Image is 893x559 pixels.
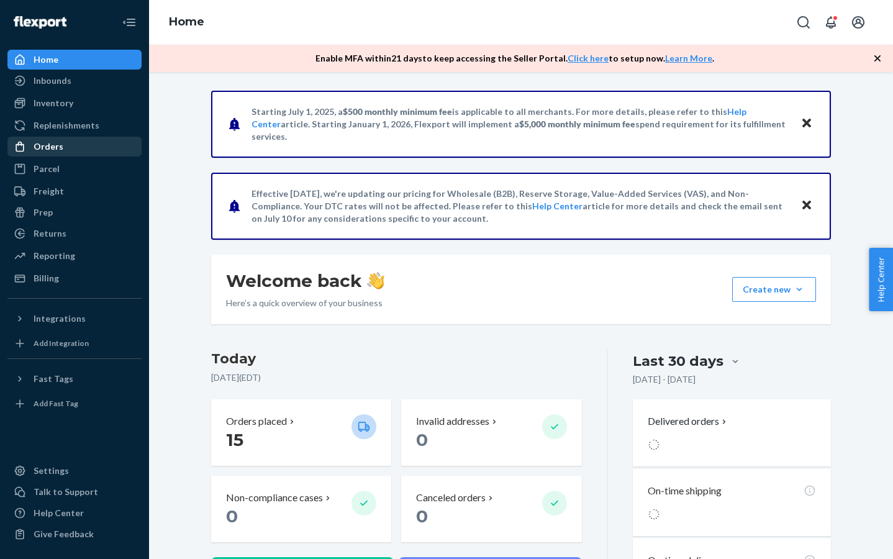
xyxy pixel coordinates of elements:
[401,399,581,466] button: Invalid addresses 0
[7,246,142,266] a: Reporting
[34,75,71,87] div: Inbounds
[34,528,94,540] div: Give Feedback
[211,371,582,384] p: [DATE] ( EDT )
[34,338,89,348] div: Add Integration
[799,197,815,215] button: Close
[7,50,142,70] a: Home
[252,188,789,225] p: Effective [DATE], we're updating our pricing for Wholesale (B2B), Reserve Storage, Value-Added Se...
[34,140,63,153] div: Orders
[34,250,75,262] div: Reporting
[34,206,53,219] div: Prep
[7,309,142,329] button: Integrations
[633,352,723,371] div: Last 30 days
[7,524,142,544] button: Give Feedback
[416,491,486,505] p: Canceled orders
[343,106,452,117] span: $500 monthly minimum fee
[14,16,66,29] img: Flexport logo
[169,15,204,29] a: Home
[818,10,843,35] button: Open notifications
[665,53,712,63] a: Learn More
[7,394,142,414] a: Add Fast Tag
[226,270,384,292] h1: Welcome back
[252,106,789,143] p: Starting July 1, 2025, a is applicable to all merchants. For more details, please refer to this a...
[7,181,142,201] a: Freight
[315,52,714,65] p: Enable MFA within 21 days to keep accessing the Seller Portal. to setup now. .
[7,503,142,523] a: Help Center
[34,53,58,66] div: Home
[159,4,214,40] ol: breadcrumbs
[117,10,142,35] button: Close Navigation
[34,465,69,477] div: Settings
[34,486,98,498] div: Talk to Support
[7,202,142,222] a: Prep
[226,414,287,429] p: Orders placed
[7,71,142,91] a: Inbounds
[648,414,729,429] button: Delivered orders
[532,201,582,211] a: Help Center
[34,398,78,409] div: Add Fast Tag
[7,116,142,135] a: Replenishments
[7,224,142,243] a: Returns
[7,137,142,157] a: Orders
[34,507,84,519] div: Help Center
[34,97,73,109] div: Inventory
[416,429,428,450] span: 0
[633,373,696,386] p: [DATE] - [DATE]
[34,312,86,325] div: Integrations
[211,349,582,369] h3: Today
[648,484,722,498] p: On-time shipping
[7,369,142,389] button: Fast Tags
[226,491,323,505] p: Non-compliance cases
[846,10,871,35] button: Open account menu
[226,429,243,450] span: 15
[211,399,391,466] button: Orders placed 15
[7,159,142,179] a: Parcel
[34,185,64,198] div: Freight
[568,53,609,63] a: Click here
[7,93,142,113] a: Inventory
[34,227,66,240] div: Returns
[416,414,489,429] p: Invalid addresses
[34,163,60,175] div: Parcel
[34,119,99,132] div: Replenishments
[226,297,384,309] p: Here’s a quick overview of your business
[799,115,815,133] button: Close
[416,506,428,527] span: 0
[7,334,142,353] a: Add Integration
[7,482,142,502] button: Talk to Support
[869,248,893,311] button: Help Center
[732,277,816,302] button: Create new
[401,476,581,542] button: Canceled orders 0
[226,506,238,527] span: 0
[367,272,384,289] img: hand-wave emoji
[7,461,142,481] a: Settings
[791,10,816,35] button: Open Search Box
[34,272,59,284] div: Billing
[519,119,635,129] span: $5,000 monthly minimum fee
[211,476,391,542] button: Non-compliance cases 0
[7,268,142,288] a: Billing
[34,373,73,385] div: Fast Tags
